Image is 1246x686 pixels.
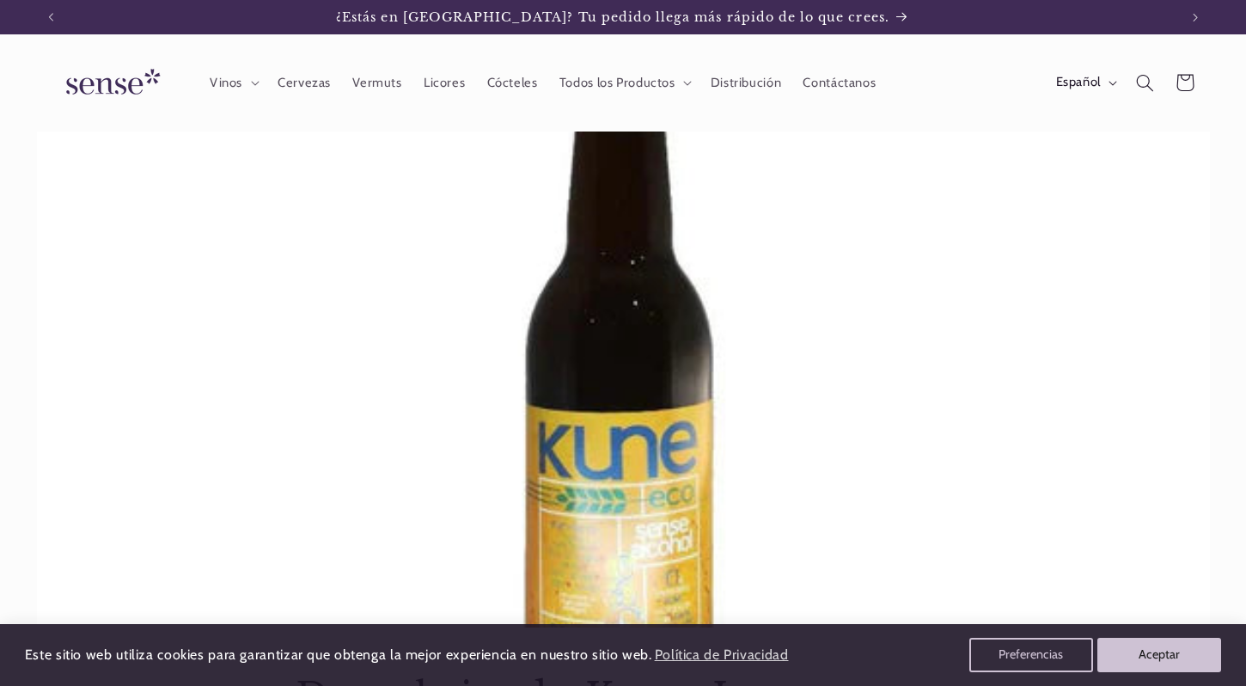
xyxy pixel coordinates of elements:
a: Contáctanos [792,64,887,101]
button: Preferencias [969,638,1093,672]
span: Licores [424,75,465,91]
img: Descubriendo Kune: La Refrescante Cerveza sin Alcohol de Cataluña [37,132,1210,628]
span: Vinos [210,75,242,91]
span: Cócteles [487,75,538,91]
a: Política de Privacidad (opens in a new tab) [651,640,791,671]
span: Vermuts [352,75,401,91]
span: Español [1056,73,1101,92]
summary: Vinos [199,64,266,101]
button: Aceptar [1097,638,1221,672]
a: Licores [412,64,476,101]
a: Cócteles [476,64,548,101]
span: Este sitio web utiliza cookies para garantizar que obtenga la mejor experiencia en nuestro sitio ... [25,646,652,663]
span: ¿Estás en [GEOGRAPHIC_DATA]? Tu pedido llega más rápido de lo que crees. [336,9,889,25]
summary: Búsqueda [1125,63,1164,102]
button: Español [1045,65,1125,100]
span: Todos los Productos [559,75,675,91]
span: Cervezas [278,75,331,91]
a: Vermuts [342,64,413,101]
a: Cervezas [266,64,341,101]
a: Distribución [699,64,792,101]
summary: Todos los Productos [548,64,699,101]
img: Sense [46,58,174,107]
span: Contáctanos [803,75,876,91]
span: Distribución [711,75,782,91]
a: Sense [39,52,181,114]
